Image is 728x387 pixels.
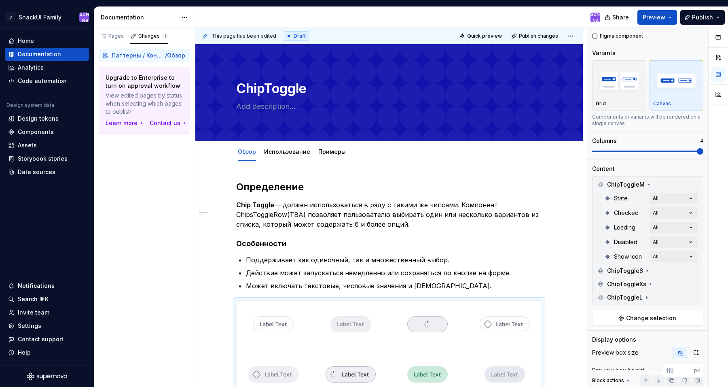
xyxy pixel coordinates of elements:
[5,74,89,87] a: Code automation
[680,10,725,25] button: Publish
[318,148,346,155] a: Примеры
[592,311,703,325] button: Change selection
[5,112,89,125] a: Design tokens
[694,367,700,374] p: px
[594,264,701,277] div: ChipToggleS
[5,48,89,61] a: Documentation
[101,13,177,21] div: Documentation
[19,13,61,21] div: SnackUI Family
[112,51,165,60] span: Паттерны / Контролы / ChipToggle
[18,322,41,330] div: Settings
[592,165,615,173] div: Content
[5,319,89,332] a: Settings
[18,155,68,163] div: Storybook stories
[18,295,49,303] div: Search ⌘K
[614,238,637,246] span: Disabled
[261,143,313,160] div: Использование
[594,178,701,191] div: ChipToggleM
[653,224,658,231] div: All
[5,293,89,306] button: Search ⌘K
[18,335,63,343] div: Contact support
[614,194,628,202] span: State
[653,210,658,216] div: All
[592,49,616,57] div: Variants
[315,143,349,160] div: Примеры
[161,33,168,39] span: 1
[509,30,562,42] button: Publish changes
[18,37,34,45] div: Home
[626,314,676,322] span: Change selection
[236,181,542,193] h2: Определение
[653,239,658,245] div: All
[663,363,694,378] input: 116
[246,281,542,291] p: Может включать текстовые, числовые значения и [DEMOGRAPHIC_DATA].
[18,141,37,149] div: Assets
[106,119,145,127] a: Learn more
[99,49,190,62] a: Паттерны / Контролы / ChipToggle/Обзор
[607,267,643,275] span: ChipToggleS
[6,102,54,108] div: Design system data
[592,349,639,357] div: Preview box size
[590,4,600,30] div: [PERSON_NAME]
[18,168,55,176] div: Data sources
[601,10,634,25] button: Share
[236,200,542,229] p: — должен использоваться в ряду с такими же чипсами. Компонент ChipsToggleRow(TBA) позволяет польз...
[264,148,310,155] a: Использование
[18,308,49,317] div: Invite team
[594,278,701,291] div: ChipToggleXs
[235,143,259,160] div: Обзор
[519,33,558,39] span: Publish changes
[643,13,665,21] span: Preview
[592,60,646,111] button: placeholderGrid
[5,333,89,346] button: Contact support
[653,100,671,107] p: Canvas
[18,115,59,123] div: Design tokens
[79,4,89,30] div: [PERSON_NAME]
[653,253,658,260] div: All
[106,74,183,90] p: Upgrade to Enterprise to turn on approval workflow
[138,33,168,39] div: Changes
[18,349,31,357] div: Help
[165,51,167,60] span: /
[592,366,644,374] div: Preview box height
[592,377,624,384] div: Block actions
[5,152,89,165] a: Storybook stories
[607,293,643,302] span: ChipToggleL
[457,30,506,42] button: Quick preview
[592,137,617,145] div: Columns
[5,279,89,292] button: Notifications
[5,166,89,179] a: Data sources
[246,268,542,278] p: Действие может запускаться немедленно или сохраняться по кнопке на форме.
[106,91,183,116] p: View edited pages by status when selecting which pages to publish.
[5,139,89,152] a: Assets
[614,253,642,261] span: Show Icon
[596,66,643,95] img: placeholder
[5,125,89,138] a: Components
[614,223,635,232] span: Loading
[167,51,185,60] span: Обзор
[18,50,61,58] div: Documentation
[612,13,629,21] span: Share
[637,10,677,25] button: Preview
[150,119,188,127] a: Contact us
[650,60,704,111] button: placeholderCanvas
[18,64,44,72] div: Analytics
[18,77,67,85] div: Code automation
[27,372,67,381] svg: Supernova Logo
[5,306,89,319] a: Invite team
[607,181,645,189] span: ChipToggleM
[594,291,701,304] div: ChipToggleL
[592,375,631,386] div: Block actions
[614,209,639,217] span: Checked
[607,280,646,288] span: ChipToggleXs
[592,114,703,127] div: Components or variants will be rendered on a single canvas
[5,61,89,74] a: Analytics
[653,195,658,202] div: All
[650,207,698,219] button: All
[5,346,89,359] button: Help
[596,100,606,107] p: Grid
[653,66,700,95] img: placeholder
